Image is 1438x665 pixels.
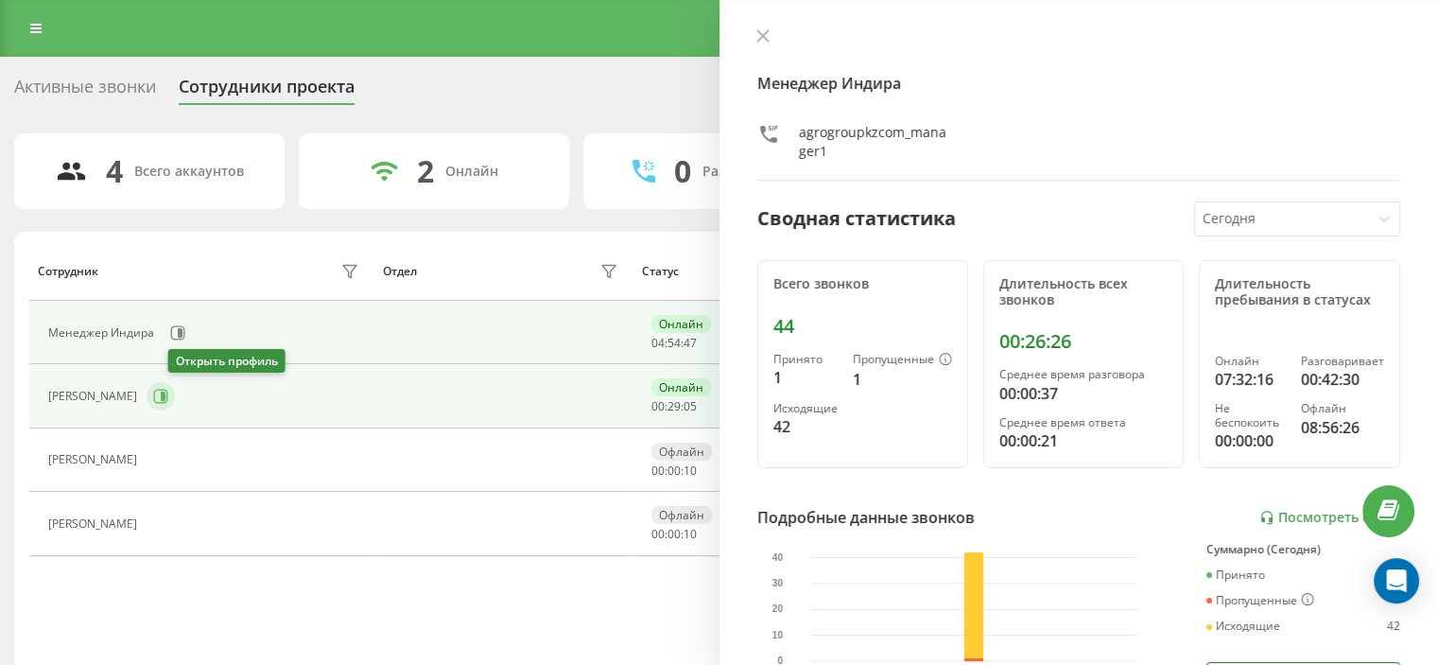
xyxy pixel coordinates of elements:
div: Разговаривает [1301,355,1384,368]
div: Отдел [383,265,417,278]
span: 04 [651,335,665,351]
div: Суммарно (Сегодня) [1206,543,1400,556]
div: Подробные данные звонков [757,506,975,529]
div: Длительность пребывания в статусах [1215,276,1384,308]
span: 00 [651,398,665,414]
div: Среднее время разговора [999,368,1169,381]
div: Онлайн [651,378,711,396]
text: 40 [771,552,783,563]
div: Исходящие [1206,620,1280,633]
div: 44 [773,315,952,338]
div: 42 [1387,620,1400,633]
span: 10 [684,463,697,479]
div: 00:26:26 [999,330,1169,353]
div: Всего звонков [773,276,952,292]
div: : : [651,464,697,478]
div: 07:32:16 [1215,368,1286,391]
span: 00 [651,463,665,479]
div: : : [651,528,697,541]
span: 00 [667,463,681,479]
div: Пропущенные [1206,593,1314,608]
span: 10 [684,526,697,542]
div: 0 [674,153,691,189]
div: Исходящие [773,402,838,415]
div: 4 [106,153,123,189]
text: 20 [771,604,783,615]
div: 00:42:30 [1301,368,1384,391]
div: Открыть профиль [168,349,286,373]
div: 42 [773,415,838,438]
div: Сводная статистика [757,204,956,233]
div: : : [651,400,697,413]
span: 00 [651,526,665,542]
div: 00:00:00 [1215,429,1286,452]
div: Принято [773,353,838,366]
text: 30 [771,578,783,588]
div: 1 [773,366,838,389]
div: 08:56:26 [1301,416,1384,439]
text: 10 [771,630,783,640]
span: 00 [667,526,681,542]
div: Пропущенные [853,353,952,368]
div: Офлайн [651,506,712,524]
div: Статус [642,265,679,278]
div: Сотрудники проекта [179,77,355,106]
div: Длительность всех звонков [999,276,1169,308]
span: 47 [684,335,697,351]
div: [PERSON_NAME] [48,517,142,531]
div: Офлайн [651,443,712,461]
div: 00:00:21 [999,429,1169,452]
div: Не беспокоить [1215,402,1286,429]
span: 29 [667,398,681,414]
div: Всего аккаунтов [134,164,244,180]
span: 54 [667,335,681,351]
div: Принято [1206,569,1265,582]
div: Активные звонки [14,77,156,106]
span: 05 [684,398,697,414]
div: Офлайн [1301,402,1384,415]
div: Open Intercom Messenger [1374,558,1419,604]
div: : : [651,337,697,350]
div: Разговаривают [702,164,806,180]
div: Среднее время ответа [999,416,1169,429]
div: 2 [417,153,434,189]
div: Сотрудник [38,265,98,278]
div: Менеджер Индира [48,326,159,340]
div: Онлайн [1215,355,1286,368]
h4: Менеджер Индира [757,72,1401,95]
div: 1 [853,368,952,391]
div: Онлайн [445,164,498,180]
div: Онлайн [651,315,711,333]
div: [PERSON_NAME] [48,453,142,466]
div: agrogroupkzcom_manager1 [799,123,946,161]
a: Посмотреть отчет [1259,510,1400,526]
div: [PERSON_NAME] [48,390,142,403]
div: 00:00:37 [999,382,1169,405]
